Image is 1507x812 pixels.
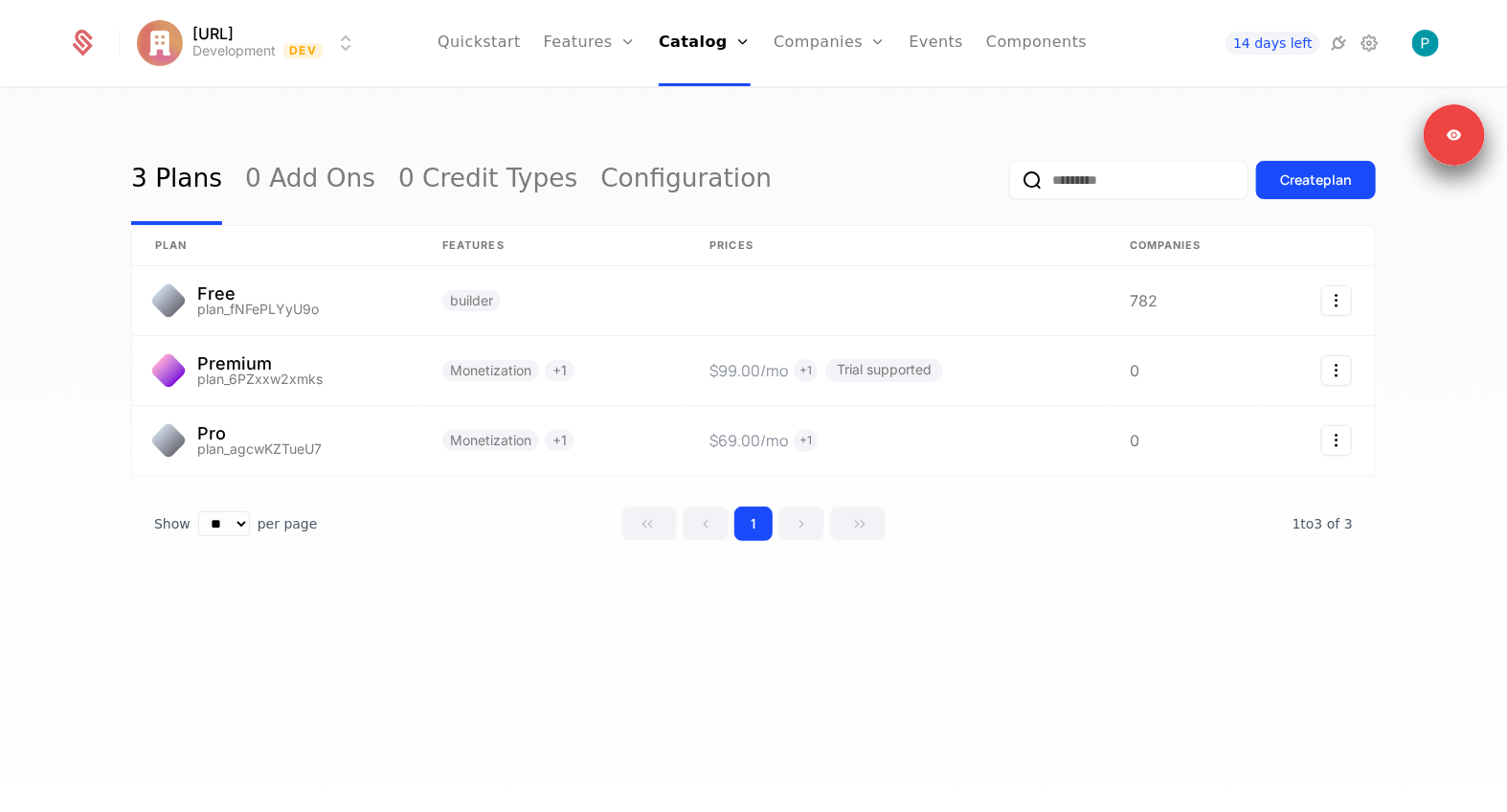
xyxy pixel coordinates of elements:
[245,135,375,225] a: 0 Add Ons
[398,135,577,225] a: 0 Credit Types
[154,514,191,533] span: Show
[600,135,772,225] a: Configuration
[1107,226,1260,266] th: Companies
[1256,161,1376,199] button: Createplan
[1280,170,1352,190] div: Create plan
[1359,32,1382,55] a: Settings
[1293,516,1353,531] span: 3
[192,26,234,41] span: [URL]
[778,507,824,541] button: Go to next page
[830,507,886,541] button: Go to last page
[198,511,250,536] select: Select page size
[283,43,323,58] span: Dev
[1321,285,1352,316] button: Select action
[132,226,419,266] th: plan
[1321,355,1352,386] button: Select action
[1293,516,1344,531] span: 1 to 3 of
[1321,425,1352,456] button: Select action
[143,22,357,64] button: Select environment
[734,507,773,541] button: Go to page 1
[258,514,318,533] span: per page
[1328,32,1351,55] a: Integrations
[1226,32,1319,55] a: 14 days left
[621,507,886,541] div: Page navigation
[686,226,1107,266] th: Prices
[1412,30,1439,56] button: Open user button
[131,135,222,225] a: 3 Plans
[131,507,1376,541] div: Table pagination
[621,507,677,541] button: Go to first page
[137,20,183,66] img: Appy.AI
[192,41,276,60] div: Development
[683,507,729,541] button: Go to previous page
[419,226,686,266] th: Features
[1412,30,1439,56] img: Peter Keens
